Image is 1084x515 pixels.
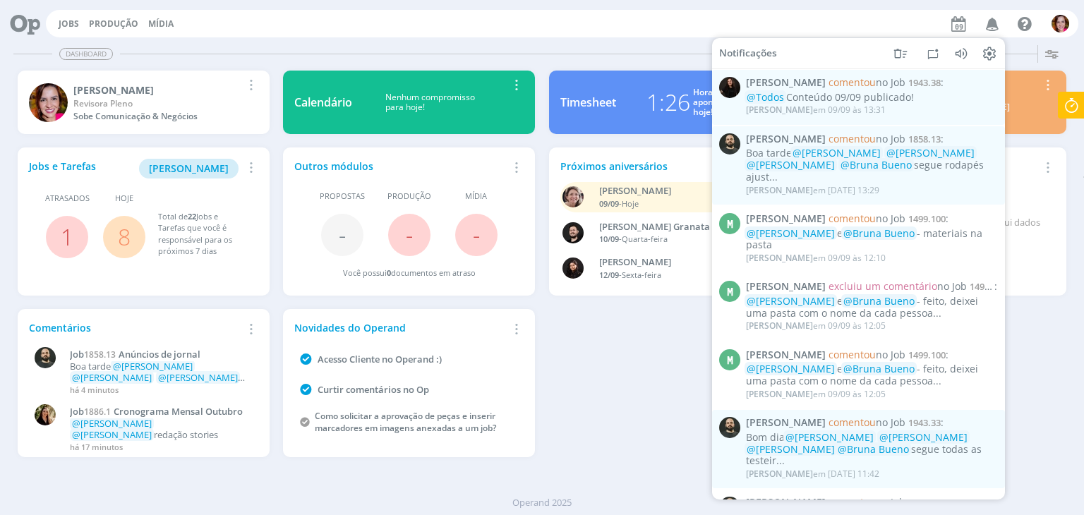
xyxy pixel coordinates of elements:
span: no Job [829,347,905,360]
div: Sobe Comunicação & Negócios [73,110,242,123]
span: @Todos [747,90,784,104]
img: A [562,186,584,207]
a: Como solicitar a aprovação de peças e inserir marcadores em imagens anexadas a um job? [315,410,496,434]
a: 8 [118,222,131,252]
span: - [473,219,480,250]
p: Boa tarde segue rodapés ajustados com novas fotos [70,361,251,383]
div: em [DATE] 11:42 [746,469,879,479]
span: Anúncios de jornal [119,348,200,360]
div: Próximos aniversários [560,159,773,174]
a: 1 [61,222,73,252]
span: excluiu um comentário [829,279,937,293]
a: Mídia [148,18,174,30]
span: : [746,133,997,145]
div: Outros módulos [294,159,507,174]
span: Propostas [320,190,365,202]
a: Curtir comentários no Op [318,383,429,396]
button: Jobs [54,18,83,30]
span: no Job [829,131,905,145]
span: 09/09 [599,198,619,209]
span: @[PERSON_NAME] [72,428,152,441]
div: e - materiais na pasta [746,227,997,251]
span: há 17 minutos [70,442,123,452]
span: no Job [829,279,967,293]
span: 1858.13 [84,349,116,360]
span: 1499.100 [908,212,946,225]
span: @Bruna Bueno [843,362,915,375]
span: [PERSON_NAME] [746,320,813,332]
div: 1:26 [646,85,690,119]
span: @[PERSON_NAME] [158,371,238,384]
span: 1499.100 [970,279,1007,293]
span: 0 [387,267,391,278]
div: M [719,349,740,370]
span: comentou [829,131,876,145]
span: Dashboard [59,48,113,60]
div: - [599,198,735,210]
span: 10/09 [599,234,619,244]
div: Bruno Corralo Granata [599,220,773,234]
button: B [1051,11,1070,36]
a: Job1858.13Anúncios de jornal [70,349,251,360]
span: [PERSON_NAME] [149,162,229,175]
div: Calendário [294,94,352,111]
span: @[PERSON_NAME] [113,360,193,372]
span: @Bruna Bueno [841,158,912,171]
span: no Job [829,75,905,89]
div: - [599,269,773,281]
span: [PERSON_NAME] [746,281,826,293]
div: em 09/09 às 13:31 [746,105,886,115]
span: Sexta-feira [622,269,661,280]
img: P [719,133,740,154]
span: Atrasados [45,193,90,205]
a: B[PERSON_NAME]Revisora PlenoSobe Comunicação & Negócios [18,71,270,134]
img: L [562,257,584,279]
button: [PERSON_NAME] [139,159,239,178]
span: [PERSON_NAME] [746,349,826,360]
span: [PERSON_NAME] [746,497,826,509]
span: [PERSON_NAME] [746,133,826,145]
img: C [35,404,56,425]
span: : [746,281,997,293]
span: @[PERSON_NAME] [747,226,835,239]
span: Mídia [465,190,487,202]
div: e - feito, deixei uma pasta com o nome da cada pessoa... [746,296,997,320]
span: 1858.13 [908,132,941,145]
img: S [719,77,740,98]
span: @[PERSON_NAME] [72,417,152,430]
span: no Job [829,416,905,429]
span: comentou [829,416,876,429]
div: Bom dia segue todas as testeir... [746,432,997,467]
span: : [746,349,997,360]
span: [PERSON_NAME] [746,104,813,116]
span: : [746,497,997,509]
span: @[PERSON_NAME] [72,371,152,384]
p: redação stories [70,418,251,440]
div: Você possui documentos em atraso [343,267,476,279]
div: Luana da Silva de Andrade [599,255,773,269]
div: em 09/09 às 12:10 [746,253,886,263]
div: em 09/09 às 12:05 [746,389,886,399]
span: 1943.38 [908,76,941,89]
div: Novidades do Operand [294,320,507,335]
span: - [339,219,346,250]
button: Mídia [144,18,178,30]
span: no Job [829,212,905,225]
span: Produção [387,190,431,202]
div: Nenhum compromisso para hoje! [352,92,507,113]
div: Total de Jobs e Tarefas que você é responsável para os próximos 7 dias [158,211,245,257]
span: [PERSON_NAME] [746,417,826,429]
span: [PERSON_NAME] [746,388,813,400]
span: 1886.1 [84,406,111,418]
div: Horas apontadas hoje! [693,87,736,118]
span: @[PERSON_NAME] [886,146,975,159]
img: B [1052,15,1069,32]
img: P [719,417,740,438]
span: comentou [829,347,876,360]
span: - [406,219,413,250]
div: Timesheet [560,94,616,111]
a: Acesso Cliente no Operand :) [318,353,442,365]
span: [PERSON_NAME] [746,183,813,195]
span: @[PERSON_NAME] [879,430,968,444]
span: Hoje [622,198,639,209]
